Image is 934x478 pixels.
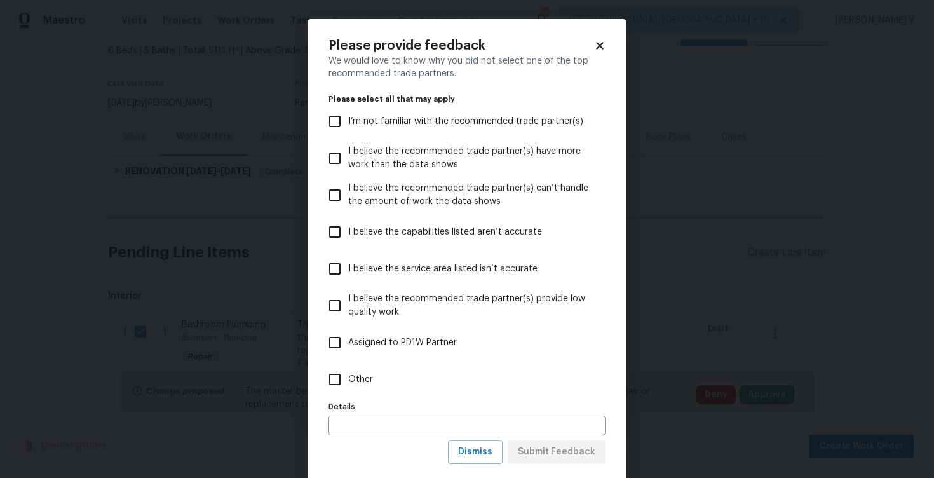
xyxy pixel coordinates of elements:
[348,292,595,319] span: I believe the recommended trade partner(s) provide low quality work
[328,95,606,103] legend: Please select all that may apply
[328,39,594,52] h2: Please provide feedback
[348,115,583,128] span: I’m not familiar with the recommended trade partner(s)
[448,440,503,464] button: Dismiss
[328,403,606,411] label: Details
[328,55,606,80] div: We would love to know why you did not select one of the top recommended trade partners.
[348,263,538,276] span: I believe the service area listed isn’t accurate
[348,145,595,172] span: I believe the recommended trade partner(s) have more work than the data shows
[348,226,542,239] span: I believe the capabilities listed aren’t accurate
[348,336,457,350] span: Assigned to PD1W Partner
[458,444,492,460] span: Dismiss
[348,182,595,208] span: I believe the recommended trade partner(s) can’t handle the amount of work the data shows
[348,373,373,386] span: Other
